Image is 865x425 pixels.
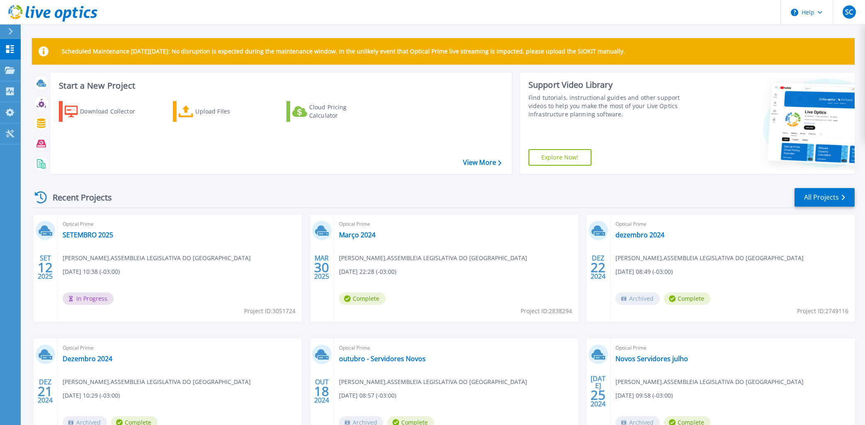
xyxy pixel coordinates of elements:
a: All Projects [795,188,855,207]
span: [DATE] 09:58 (-03:00) [615,391,673,400]
div: [DATE] 2024 [590,376,606,406]
span: Optical Prime [339,220,573,229]
span: Project ID: 3051724 [244,307,296,316]
p: Scheduled Maintenance [DATE][DATE]: No disruption is expected during the maintenance window. In t... [62,48,625,55]
div: Recent Projects [32,187,123,208]
span: Optical Prime [63,343,297,353]
span: Project ID: 2838294 [521,307,572,316]
div: Upload Files [195,103,262,120]
span: Optical Prime [615,220,850,229]
span: [PERSON_NAME] , ASSEMBLEIA LEGISLATIVA DO [GEOGRAPHIC_DATA] [615,377,804,386]
a: Cloud Pricing Calculator [286,101,379,122]
span: 18 [314,388,329,395]
span: [DATE] 08:49 (-03:00) [615,267,673,276]
a: Março 2024 [339,231,376,239]
span: [DATE] 22:28 (-03:00) [339,267,396,276]
span: 21 [38,388,53,395]
span: [PERSON_NAME] , ASSEMBLEIA LEGISLATIVA DO [GEOGRAPHIC_DATA] [615,254,804,263]
a: Explore Now! [528,149,591,166]
span: Optical Prime [615,343,850,353]
span: Complete [664,292,710,305]
span: Optical Prime [339,343,573,353]
span: 22 [591,264,606,271]
span: [DATE] 10:29 (-03:00) [63,391,120,400]
span: 30 [314,264,329,271]
a: Novos Servidores julho [615,355,688,363]
a: outubro - Servidores Novos [339,355,426,363]
span: 25 [591,391,606,398]
div: DEZ 2024 [590,252,606,283]
h3: Start a New Project [59,81,501,90]
div: DEZ 2024 [37,376,53,406]
span: 12 [38,264,53,271]
a: Dezembro 2024 [63,355,112,363]
div: Download Collector [80,103,146,120]
div: Find tutorials, instructional guides and other support videos to help you make the most of your L... [528,94,700,118]
span: In Progress [63,292,114,305]
span: [PERSON_NAME] , ASSEMBLEIA LEGISLATIVA DO [GEOGRAPHIC_DATA] [63,254,251,263]
div: SET 2025 [37,252,53,283]
a: Upload Files [173,101,265,122]
div: Support Video Library [528,80,700,90]
span: SC [845,9,853,15]
a: View More [463,159,502,167]
span: [DATE] 10:38 (-03:00) [63,267,120,276]
span: Complete [339,292,385,305]
a: Download Collector [59,101,151,122]
span: [PERSON_NAME] , ASSEMBLEIA LEGISLATIVA DO [GEOGRAPHIC_DATA] [63,377,251,386]
div: MAR 2025 [314,252,330,283]
span: Archived [615,292,660,305]
span: Project ID: 2749116 [797,307,848,316]
div: OUT 2024 [314,376,330,406]
div: Cloud Pricing Calculator [309,103,376,120]
span: [DATE] 08:57 (-03:00) [339,391,396,400]
span: [PERSON_NAME] , ASSEMBLEIA LEGISLATIVA DO [GEOGRAPHIC_DATA] [339,254,527,263]
span: [PERSON_NAME] , ASSEMBLEIA LEGISLATIVA DO [GEOGRAPHIC_DATA] [339,377,527,386]
a: dezembro 2024 [615,231,664,239]
span: Optical Prime [63,220,297,229]
a: SETEMBRO 2025 [63,231,113,239]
